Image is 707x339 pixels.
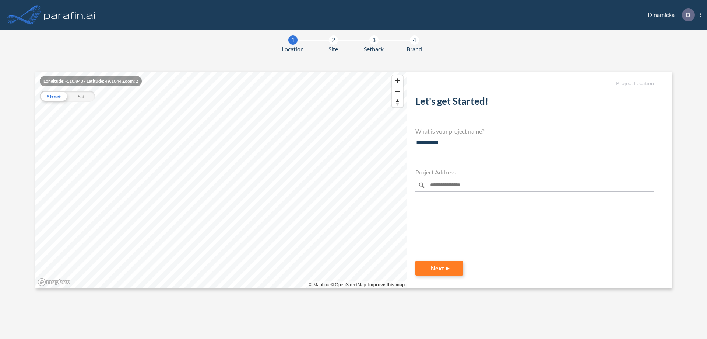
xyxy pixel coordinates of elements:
div: Longitude: -110.8407 Latitude: 49.1044 Zoom: 2 [40,76,142,86]
span: Setback [364,45,384,53]
div: 2 [329,35,338,45]
div: 1 [288,35,298,45]
canvas: Map [35,72,407,288]
div: Street [40,91,67,102]
span: Site [328,45,338,53]
div: 3 [369,35,379,45]
a: OpenStreetMap [330,282,366,287]
button: Next [415,261,463,276]
span: Location [282,45,304,53]
div: Dinamicka [637,8,701,21]
a: Mapbox homepage [38,278,70,286]
span: Brand [407,45,422,53]
button: Reset bearing to north [392,97,403,107]
h4: What is your project name? [415,128,654,135]
div: 4 [410,35,419,45]
a: Mapbox [309,282,329,287]
input: Enter a location [415,179,654,192]
button: Zoom in [392,75,403,86]
h4: Project Address [415,169,654,176]
a: Improve this map [368,282,405,287]
img: logo [42,7,97,22]
p: D [686,11,690,18]
h5: Project Location [415,80,654,87]
div: Sat [67,91,95,102]
h2: Let's get Started! [415,96,654,110]
button: Zoom out [392,86,403,97]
